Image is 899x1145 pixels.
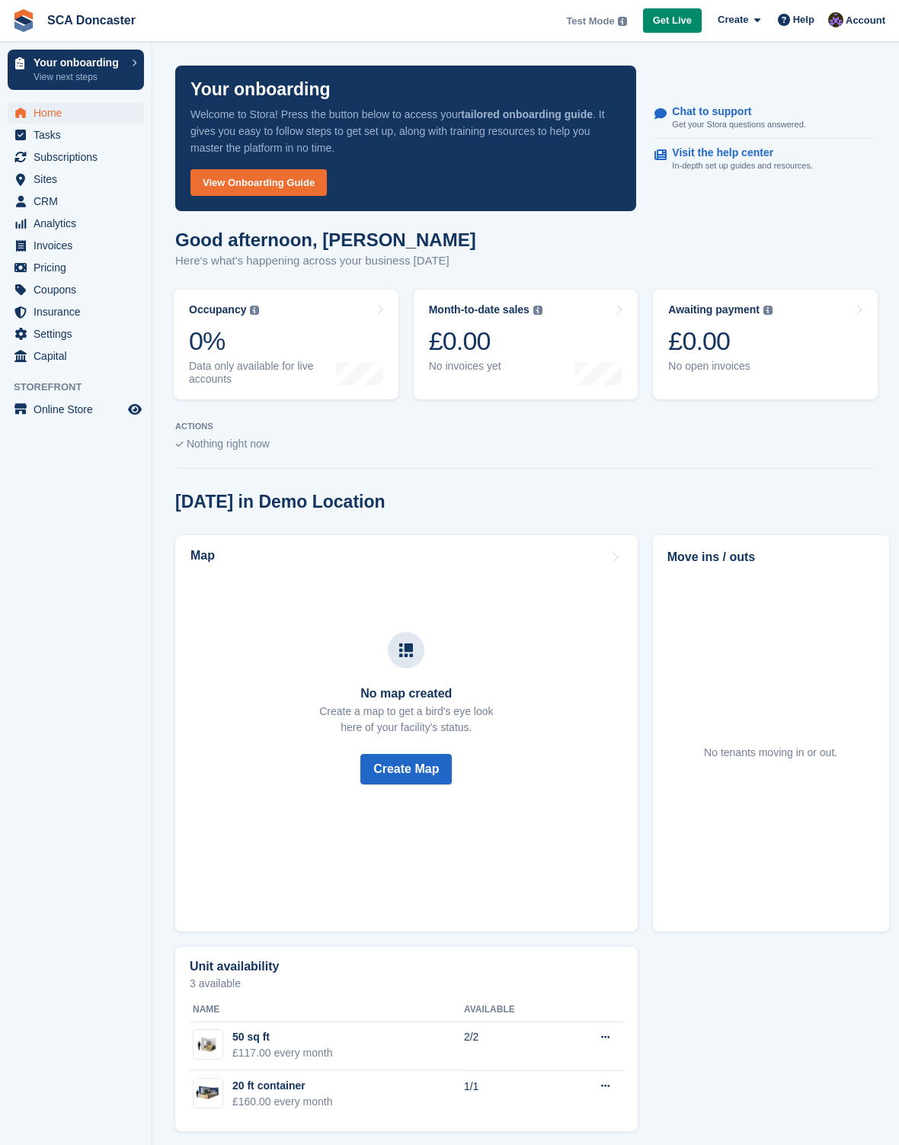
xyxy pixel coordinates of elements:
span: CRM [34,191,125,212]
p: Here's what's happening across your business [DATE] [175,252,476,270]
span: Online Store [34,399,125,420]
img: stora-icon-8386f47178a22dfd0bd8f6a31ec36ba5ce8667c1dd55bd0f319d3a0aa187defe.svg [12,9,35,32]
a: menu [8,213,144,234]
th: Available [464,998,561,1022]
img: icon-info-grey-7440780725fd019a000dd9b08b2336e03edf1995a4989e88bcd33f0948082b44.svg [250,306,259,315]
p: Your onboarding [190,81,331,98]
a: menu [8,301,144,322]
a: menu [8,345,144,367]
a: menu [8,279,144,300]
a: View Onboarding Guide [190,169,327,196]
img: Ross Chapman [828,12,843,27]
span: Help [793,12,814,27]
a: Get Live [643,8,702,34]
a: menu [8,102,144,123]
a: menu [8,168,144,190]
p: Visit the help center [672,146,801,159]
div: Awaiting payment [668,303,760,316]
span: Nothing right now [187,438,270,450]
div: Month-to-date sales [429,303,529,316]
span: Capital [34,345,125,367]
a: Awaiting payment £0.00 No open invoices [653,290,878,399]
span: Get Live [653,13,692,28]
span: Subscriptions [34,146,125,168]
img: icon-info-grey-7440780725fd019a000dd9b08b2336e03edf1995a4989e88bcd33f0948082b44.svg [618,17,627,26]
strong: tailored onboarding guide [461,108,593,120]
span: Invoices [34,235,125,256]
a: Visit the help center In-depth set up guides and resources. [654,139,876,180]
p: 3 available [190,978,623,989]
div: £117.00 every month [232,1045,333,1061]
th: Name [190,998,464,1022]
p: Chat to support [672,105,793,118]
p: Your onboarding [34,57,124,68]
a: Occupancy 0% Data only available for live accounts [174,290,398,399]
div: Occupancy [189,303,246,316]
a: SCA Doncaster [41,8,142,33]
span: Analytics [34,213,125,234]
td: 2/2 [464,1022,561,1070]
span: Sites [34,168,125,190]
a: menu [8,257,144,278]
div: Data only available for live accounts [189,360,336,386]
div: £160.00 every month [232,1094,333,1110]
p: Get your Stora questions answered. [672,118,805,131]
img: icon-info-grey-7440780725fd019a000dd9b08b2336e03edf1995a4989e88bcd33f0948082b44.svg [763,306,773,315]
div: No invoices yet [429,360,542,373]
h2: [DATE] in Demo Location [175,492,386,512]
h2: Unit availability [190,960,279,973]
img: 50.jpg [194,1034,222,1056]
div: No open invoices [668,360,773,373]
a: Preview store [126,400,144,419]
img: blank_slate_check_icon-ba018cac091ee9be17c0a81a6c232d5eb81de652e7a59be601be346b1b6ddf79.svg [175,441,184,447]
span: Home [34,102,125,123]
span: Insurance [34,301,125,322]
a: Map No map created Create a map to get a bird's eye lookhere of your facility's status. Create Map [175,535,638,932]
img: 20.jpg [194,1082,222,1105]
span: Tasks [34,124,125,146]
span: Pricing [34,257,125,278]
h2: Move ins / outs [667,548,875,566]
span: Create [718,12,748,27]
a: Your onboarding View next steps [8,50,144,90]
p: In-depth set up guides and resources. [672,159,813,172]
a: menu [8,191,144,212]
span: Storefront [14,380,152,395]
h2: Map [190,549,215,563]
p: Create a map to get a bird's eye look here of your facility's status. [319,704,493,736]
a: menu [8,235,144,256]
a: menu [8,323,144,345]
p: Welcome to Stora! Press the button below to access your . It gives you easy to follow steps to ge... [190,106,621,156]
span: Coupons [34,279,125,300]
button: Create Map [360,754,452,784]
a: menu [8,124,144,146]
div: 20 ft container [232,1078,333,1094]
img: icon-info-grey-7440780725fd019a000dd9b08b2336e03edf1995a4989e88bcd33f0948082b44.svg [533,306,542,315]
img: map-icn-33ee37083ee616e46c38cad1a60f524a97daa1e2b2c8c0bc3eb3415660979fc1.svg [399,643,413,657]
span: Settings [34,323,125,345]
a: menu [8,146,144,168]
div: No tenants moving in or out. [704,745,837,761]
div: £0.00 [668,326,773,357]
p: ACTIONS [175,422,876,431]
p: View next steps [34,70,124,84]
a: Chat to support Get your Stora questions answered. [654,98,876,140]
span: Test Mode [566,14,614,29]
h1: Good afternoon, [PERSON_NAME] [175,229,476,250]
div: 0% [189,326,336,357]
h3: No map created [319,687,493,701]
div: 50 sq ft [232,1029,333,1045]
a: menu [8,399,144,420]
div: £0.00 [429,326,542,357]
td: 1/1 [464,1070,561,1118]
span: Account [846,13,885,28]
a: Month-to-date sales £0.00 No invoices yet [414,290,638,399]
